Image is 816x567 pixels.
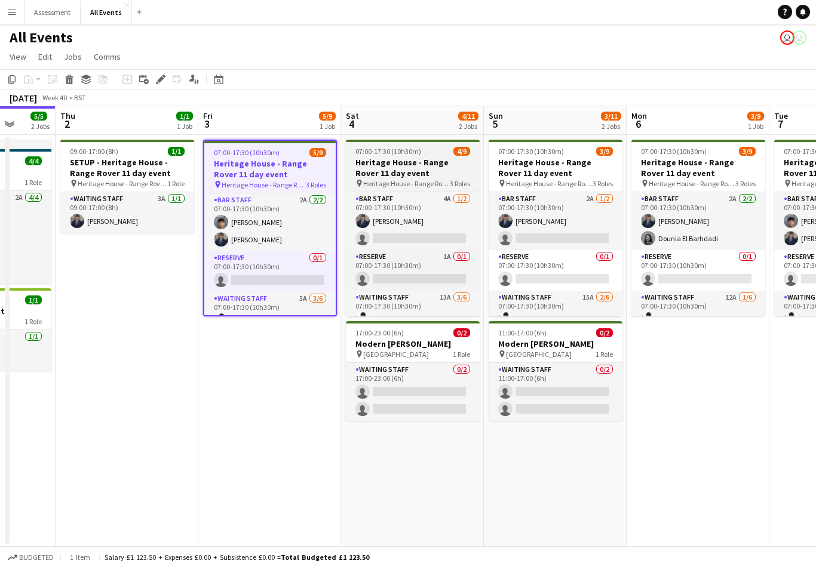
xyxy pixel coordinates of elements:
button: All Events [81,1,132,24]
span: [GEOGRAPHIC_DATA] [363,350,429,359]
span: 3 Roles [735,179,756,188]
span: 1 item [66,553,94,562]
span: 3 [201,117,213,131]
app-user-avatar: Nathan Wong [780,30,794,45]
span: 1 Role [24,317,42,326]
app-card-role: Waiting Staff13A3/607:00-17:30 (10h30m)[PERSON_NAME] [346,291,480,418]
span: Total Budgeted £1 123.50 [281,553,369,562]
span: 1 Role [453,350,470,359]
app-card-role: Reserve0/107:00-17:30 (10h30m) [489,250,622,291]
span: 5/9 [319,112,336,121]
span: 09:00-17:00 (8h) [70,147,118,156]
span: 3/9 [596,147,613,156]
span: 4 [344,117,359,131]
span: 3/9 [739,147,756,156]
a: Comms [89,49,125,64]
h3: Modern [PERSON_NAME] [489,338,622,349]
h3: Heritage House - Range Rover 11 day event [631,157,765,178]
app-card-role: Bar Staff2A2/207:00-17:30 (10h30m)[PERSON_NAME][PERSON_NAME] [204,193,336,251]
app-job-card: 07:00-17:30 (10h30m)4/9Heritage House - Range Rover 11 day event Heritage House - Range Rover 11 ... [346,140,480,316]
app-job-card: 07:00-17:30 (10h30m)3/9Heritage House - Range Rover 11 day event Heritage House - Range Rover 11 ... [631,140,765,316]
app-card-role: Bar Staff4A1/207:00-17:30 (10h30m)[PERSON_NAME] [346,192,480,250]
span: 07:00-17:30 (10h30m) [498,147,564,156]
span: 3/11 [601,112,621,121]
span: 3 Roles [450,179,470,188]
h3: Modern [PERSON_NAME] [346,338,480,349]
app-job-card: 09:00-17:00 (8h)1/1SETUP - Heritage House - Range Rover 11 day event Heritage House - Range Rover... [60,140,194,233]
span: 1/1 [176,112,193,121]
div: 1 Job [177,122,192,131]
div: 2 Jobs [459,122,478,131]
span: 3/9 [747,112,764,121]
span: Comms [94,51,121,62]
span: 1 Role [596,350,613,359]
span: 2 [59,117,75,131]
h1: All Events [10,29,73,47]
span: 7 [772,117,788,131]
app-card-role: Reserve0/107:00-17:30 (10h30m) [631,250,765,291]
span: 4/4 [25,156,42,165]
span: 4/11 [458,112,478,121]
h3: SETUP - Heritage House - Range Rover 11 day event [60,157,194,178]
span: 07:00-17:30 (10h30m) [355,147,421,156]
span: 11:00-17:00 (6h) [498,328,547,337]
app-job-card: 07:00-17:30 (10h30m)3/9Heritage House - Range Rover 11 day event Heritage House - Range Rover 11 ... [489,140,622,316]
div: 2 Jobs [602,122,621,131]
span: Heritage House - Range Rover 11 day event [506,179,593,188]
span: 1 Role [24,178,42,187]
a: Edit [33,49,57,64]
span: 1 Role [167,179,185,188]
span: Edit [38,51,52,62]
app-card-role: Reserve1A0/107:00-17:30 (10h30m) [346,250,480,291]
div: 1 Job [320,122,335,131]
app-card-role: Bar Staff2A1/207:00-17:30 (10h30m)[PERSON_NAME] [489,192,622,250]
span: Sat [346,110,359,121]
h3: Heritage House - Range Rover 11 day event [489,157,622,178]
span: Sun [489,110,503,121]
button: Assessment [24,1,81,24]
span: 5/9 [309,148,326,157]
span: 1/1 [25,295,42,304]
span: Tue [774,110,788,121]
span: 0/2 [453,328,470,337]
span: Fri [203,110,213,121]
span: Budgeted [19,553,54,562]
span: 4/9 [453,147,470,156]
div: 1 Job [748,122,763,131]
span: 17:00-23:00 (6h) [355,328,404,337]
app-user-avatar: Nathan Wong [792,30,806,45]
app-card-role: Reserve0/107:00-17:30 (10h30m) [204,251,336,292]
div: BST [74,93,86,102]
a: View [5,49,31,64]
app-job-card: 17:00-23:00 (6h)0/2Modern [PERSON_NAME] [GEOGRAPHIC_DATA]1 RoleWaiting Staff0/217:00-23:00 (6h) [346,321,480,421]
span: 07:00-17:30 (10h30m) [214,148,280,157]
span: 5/5 [30,112,47,121]
span: 3 Roles [306,180,326,189]
app-card-role: Waiting Staff5A3/607:00-17:30 (10h30m)[PERSON_NAME] [204,292,336,419]
span: Mon [631,110,647,121]
span: 3 Roles [593,179,613,188]
span: Heritage House - Range Rover 11 day event [363,179,450,188]
app-card-role: Waiting Staff0/211:00-17:00 (6h) [489,363,622,421]
span: Jobs [64,51,82,62]
app-job-card: 07:00-17:30 (10h30m)5/9Heritage House - Range Rover 11 day event Heritage House - Range Rover 11 ... [203,140,337,316]
span: 07:00-17:30 (10h30m) [641,147,707,156]
app-card-role: Waiting Staff3A1/109:00-17:00 (8h)[PERSON_NAME] [60,192,194,233]
span: Thu [60,110,75,121]
app-card-role: Waiting Staff12A1/607:00-17:30 (10h30m)[PERSON_NAME] [631,291,765,418]
h3: Heritage House - Range Rover 11 day event [204,158,336,180]
span: Heritage House - Range Rover 11 day event [222,180,306,189]
div: [DATE] [10,92,37,104]
span: [GEOGRAPHIC_DATA] [506,350,572,359]
button: Budgeted [6,551,56,564]
span: 1/1 [168,147,185,156]
span: Heritage House - Range Rover 11 day event [78,179,167,188]
app-card-role: Waiting Staff15A2/607:00-17:30 (10h30m)[PERSON_NAME] [489,291,622,418]
span: Week 40 [39,93,69,102]
app-card-role: Waiting Staff0/217:00-23:00 (6h) [346,363,480,421]
span: 6 [630,117,647,131]
div: Salary £1 123.50 + Expenses £0.00 + Subsistence £0.00 = [105,553,369,562]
